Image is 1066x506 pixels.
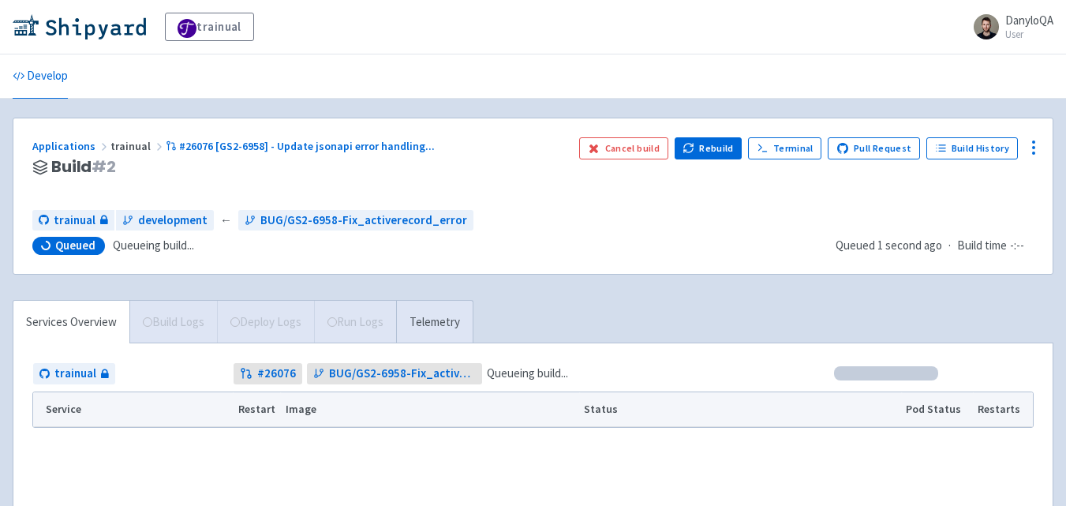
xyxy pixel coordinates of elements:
span: ← [220,212,232,230]
span: DanyloQA [1005,13,1053,28]
span: development [138,212,208,230]
a: BUG/GS2-6958-Fix_activerecord_error [307,363,482,384]
a: BUG/GS2-6958-Fix_activerecord_error [238,210,473,231]
img: Shipyard logo [13,14,146,39]
span: BUG/GS2-6958-Fix_activerecord_error [260,212,467,230]
span: trainual [110,139,166,153]
a: development [116,210,214,231]
span: Queued [55,238,95,253]
a: Services Overview [13,301,129,344]
a: #26076 [GS2-6958] - Update jsonapi error handling... [166,139,437,153]
a: Applications [32,139,110,153]
a: Build History [926,137,1018,159]
span: #26076 [GS2-6958] - Update jsonapi error handling ... [179,139,435,153]
span: Build time [957,237,1007,255]
small: User [1005,29,1053,39]
th: Restarts [973,392,1033,427]
a: trainual [165,13,254,41]
a: trainual [32,210,114,231]
a: Develop [13,54,68,99]
div: · [836,237,1034,255]
span: -:-- [1010,237,1024,255]
span: Queueing build... [113,237,194,255]
th: Status [579,392,901,427]
button: Cancel build [579,137,668,159]
span: Queueing build... [487,365,568,383]
span: BUG/GS2-6958-Fix_activerecord_error [329,365,476,383]
a: Terminal [748,137,821,159]
a: #26076 [234,363,302,384]
a: Pull Request [828,137,920,159]
span: trainual [54,365,96,383]
span: # 2 [92,156,116,178]
a: Telemetry [396,301,473,344]
span: Queued [836,238,942,253]
a: trainual [33,363,115,384]
th: Image [280,392,579,427]
span: trainual [54,212,95,230]
a: DanyloQA User [964,14,1053,39]
button: Rebuild [675,137,742,159]
th: Service [33,392,233,427]
span: Build [51,158,116,176]
strong: # 26076 [257,365,296,383]
th: Restart [233,392,280,427]
time: 1 second ago [877,238,942,253]
th: Pod Status [901,392,973,427]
